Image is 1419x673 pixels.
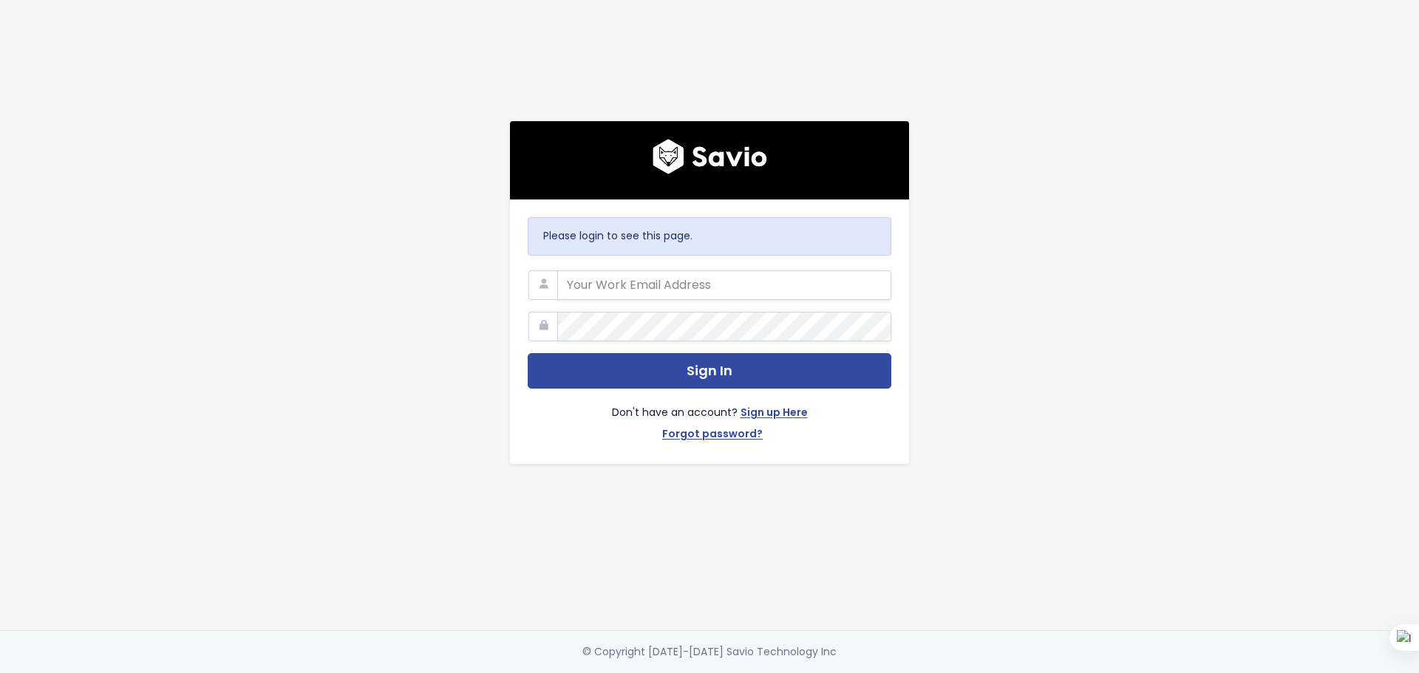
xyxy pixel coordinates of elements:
p: Please login to see this page. [543,227,876,245]
div: © Copyright [DATE]-[DATE] Savio Technology Inc [582,643,837,661]
div: Don't have an account? [528,389,891,446]
img: logo600x187.a314fd40982d.png [653,139,767,174]
a: Forgot password? [662,425,763,446]
button: Sign In [528,353,891,389]
a: Sign up Here [741,403,808,425]
input: Your Work Email Address [557,270,891,300]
